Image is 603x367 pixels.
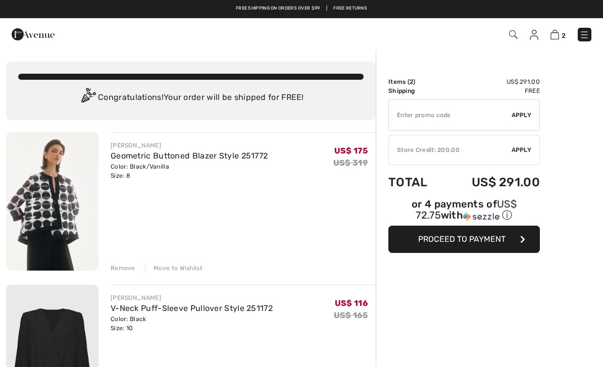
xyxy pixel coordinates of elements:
td: Total [388,165,443,199]
span: Apply [512,111,532,120]
div: Move to Wishlist [145,264,203,273]
div: or 4 payments ofUS$ 72.75withSezzle Click to learn more about Sezzle [388,199,540,226]
td: Items ( ) [388,77,443,86]
span: US$ 116 [335,298,368,308]
div: or 4 payments of with [388,199,540,222]
s: US$ 165 [334,310,368,320]
span: | [326,5,327,12]
div: [PERSON_NAME] [111,141,268,150]
span: Apply [512,145,532,154]
span: 2 [410,78,413,85]
td: Free [443,86,540,95]
a: V-Neck Puff-Sleeve Pullover Style 251172 [111,303,273,313]
s: US$ 319 [333,158,368,168]
div: Color: Black/Vanilla Size: 8 [111,162,268,180]
span: US$ 175 [334,146,368,155]
a: Geometric Buttoned Blazer Style 251772 [111,151,268,161]
img: Geometric Buttoned Blazer Style 251772 [6,132,98,271]
img: 1ère Avenue [12,24,55,44]
div: [PERSON_NAME] [111,293,273,302]
img: My Info [530,30,538,40]
div: Store Credit: 200.00 [389,145,512,154]
img: Search [509,30,518,39]
div: Remove [111,264,135,273]
span: Proceed to Payment [418,234,506,244]
td: Shipping [388,86,443,95]
button: Proceed to Payment [388,226,540,253]
span: US$ 72.75 [416,198,517,221]
a: 2 [550,28,566,40]
img: Sezzle [463,212,499,221]
a: Free Returns [333,5,367,12]
a: Free shipping on orders over $99 [236,5,320,12]
td: US$ 291.00 [443,165,540,199]
div: Color: Black Size: 10 [111,314,273,333]
td: US$ 291.00 [443,77,540,86]
img: Congratulation2.svg [78,88,98,108]
div: Congratulations! Your order will be shipped for FREE! [18,88,364,108]
span: 2 [562,32,566,39]
input: Promo code [389,100,512,130]
img: Shopping Bag [550,30,559,39]
a: 1ère Avenue [12,29,55,38]
img: Menu [579,30,589,40]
